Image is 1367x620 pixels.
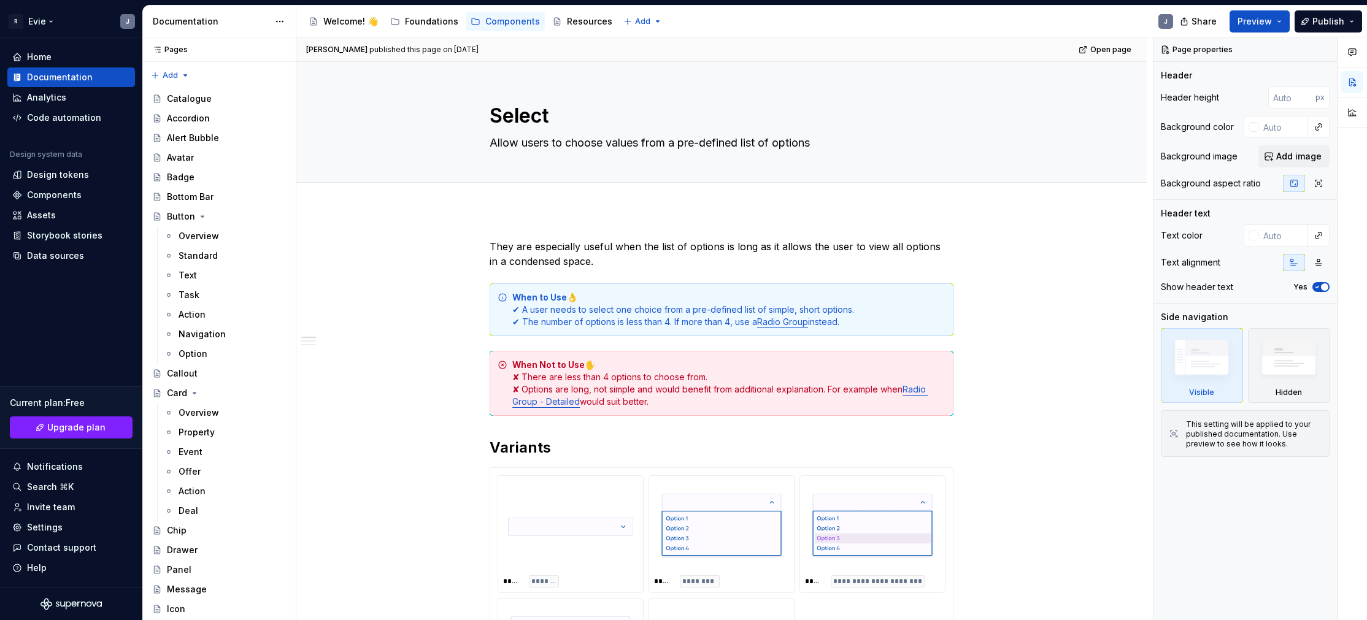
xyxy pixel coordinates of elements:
div: Card [167,387,187,399]
a: Button [147,207,291,226]
span: Publish [1312,15,1344,28]
a: Overview [159,403,291,423]
div: This setting will be applied to your published documentation. Use preview to see how it looks. [1186,419,1322,449]
a: Accordion [147,109,291,128]
div: Show header text [1161,281,1233,293]
div: Analytics [27,91,66,104]
div: Storybook stories [27,229,102,242]
textarea: Select [487,101,951,131]
button: Add [147,67,193,84]
strong: When Not to Use [512,359,585,370]
div: Chip [167,524,187,537]
a: Badge [147,167,291,187]
div: Search ⌘K [27,481,74,493]
div: Page tree [304,9,617,34]
div: Header [1161,69,1192,82]
div: Option [179,348,207,360]
h2: Variants [490,438,953,457]
a: Settings [7,518,135,537]
input: Auto [1258,224,1308,247]
div: Welcome! 👋 [323,15,378,28]
a: Radio Group [757,316,808,327]
div: Standard [179,250,218,262]
a: Icon [147,599,291,619]
div: J [1164,17,1168,26]
div: Property [179,426,215,438]
div: Button [167,210,195,223]
div: Evie [28,15,46,28]
a: Foundations [385,12,463,31]
a: Code automation [7,108,135,128]
a: Chip [147,521,291,540]
button: Add [620,13,666,30]
div: J [126,17,129,26]
div: Avatar [167,151,194,164]
a: Analytics [7,88,135,107]
span: Preview [1238,15,1272,28]
div: Task [179,289,199,301]
p: They are especially useful when the list of options is long as it allows the user to view all opt... [490,239,953,269]
a: Catalogue [147,89,291,109]
div: Design tokens [27,169,89,181]
div: Foundations [405,15,458,28]
div: Side navigation [1161,311,1228,323]
a: Components [466,12,545,31]
a: Components [7,185,135,205]
input: Auto [1258,116,1308,138]
div: Settings [27,521,63,534]
div: Resources [567,15,612,28]
a: Text [159,266,291,285]
div: Drawer [167,544,198,556]
textarea: Allow users to choose values from a pre-defined list of options [487,133,951,153]
a: Storybook stories [7,226,135,245]
a: Card [147,383,291,403]
div: Assets [27,209,56,221]
a: Task [159,285,291,305]
a: Message [147,580,291,599]
a: Supernova Logo [40,598,102,610]
div: Design system data [10,150,82,159]
div: Callout [167,367,198,380]
div: Visible [1189,388,1214,397]
div: Header text [1161,207,1211,220]
div: Hidden [1248,328,1330,403]
div: Overview [179,407,219,419]
div: Overview [179,230,219,242]
label: Yes [1293,282,1307,292]
button: Share [1174,10,1225,33]
div: ✋ ✘ There are less than 4 options to choose from. ✘ Options are long, not simple and would benefi... [512,359,945,408]
div: Message [167,583,207,595]
div: 👌 ✔ A user needs to select one choice from a pre-defined list of simple, short options. ✔ The num... [512,291,945,328]
a: Standard [159,246,291,266]
div: Hidden [1276,388,1302,397]
a: Event [159,442,291,462]
a: Option [159,344,291,364]
a: Design tokens [7,165,135,185]
div: Invite team [27,501,75,513]
div: Event [179,446,202,458]
div: Notifications [27,461,83,473]
span: Share [1192,15,1217,28]
div: Offer [179,465,201,478]
a: Documentation [7,67,135,87]
div: Deal [179,505,198,517]
a: Action [159,481,291,501]
div: Current plan : Free [10,397,133,409]
div: Text alignment [1161,256,1220,269]
a: Drawer [147,540,291,560]
button: Notifications [7,457,135,476]
div: published this page on [DATE] [369,45,479,55]
span: Open page [1090,45,1131,55]
div: R [9,14,23,29]
a: Open page [1075,41,1137,58]
span: Upgrade plan [47,421,106,434]
div: Components [485,15,540,28]
button: Contact support [7,538,135,557]
div: Documentation [153,15,269,28]
div: Visible [1161,328,1243,403]
a: Invite team [7,497,135,517]
a: Home [7,47,135,67]
a: Panel [147,560,291,580]
div: Icon [167,603,185,615]
div: Background image [1161,150,1238,163]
